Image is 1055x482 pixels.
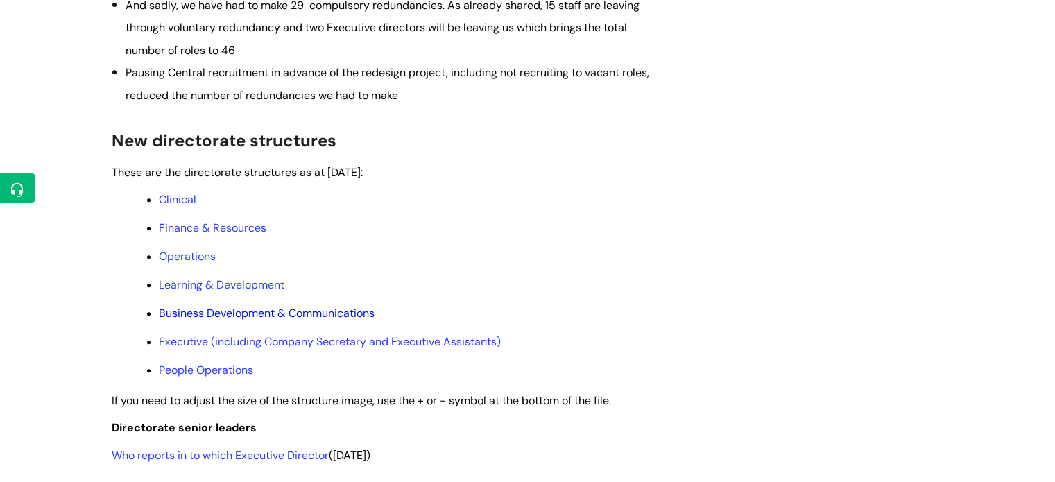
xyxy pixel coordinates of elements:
[159,334,501,349] a: Executive (including Company Secretary and Executive Assistants)
[112,165,363,180] span: These are the directorate structures as at [DATE]:
[159,306,375,320] a: Business Development & Communications
[159,192,196,207] a: Clinical
[159,249,216,264] a: Operations
[112,393,611,408] span: If you need to adjust the size of the structure image, use the + or - symbol at the bottom of the...
[159,363,253,377] a: People Operations
[112,448,329,463] a: Who reports in to which Executive Director
[126,65,649,102] span: Pausing Central recruitment in advance of the redesign project, including not recruiting to vacan...
[159,277,284,292] a: Learning & Development
[112,130,336,151] span: New directorate structures
[159,221,266,235] a: Finance & Resources
[112,448,370,463] span: ([DATE])
[112,420,257,435] span: Directorate senior leaders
